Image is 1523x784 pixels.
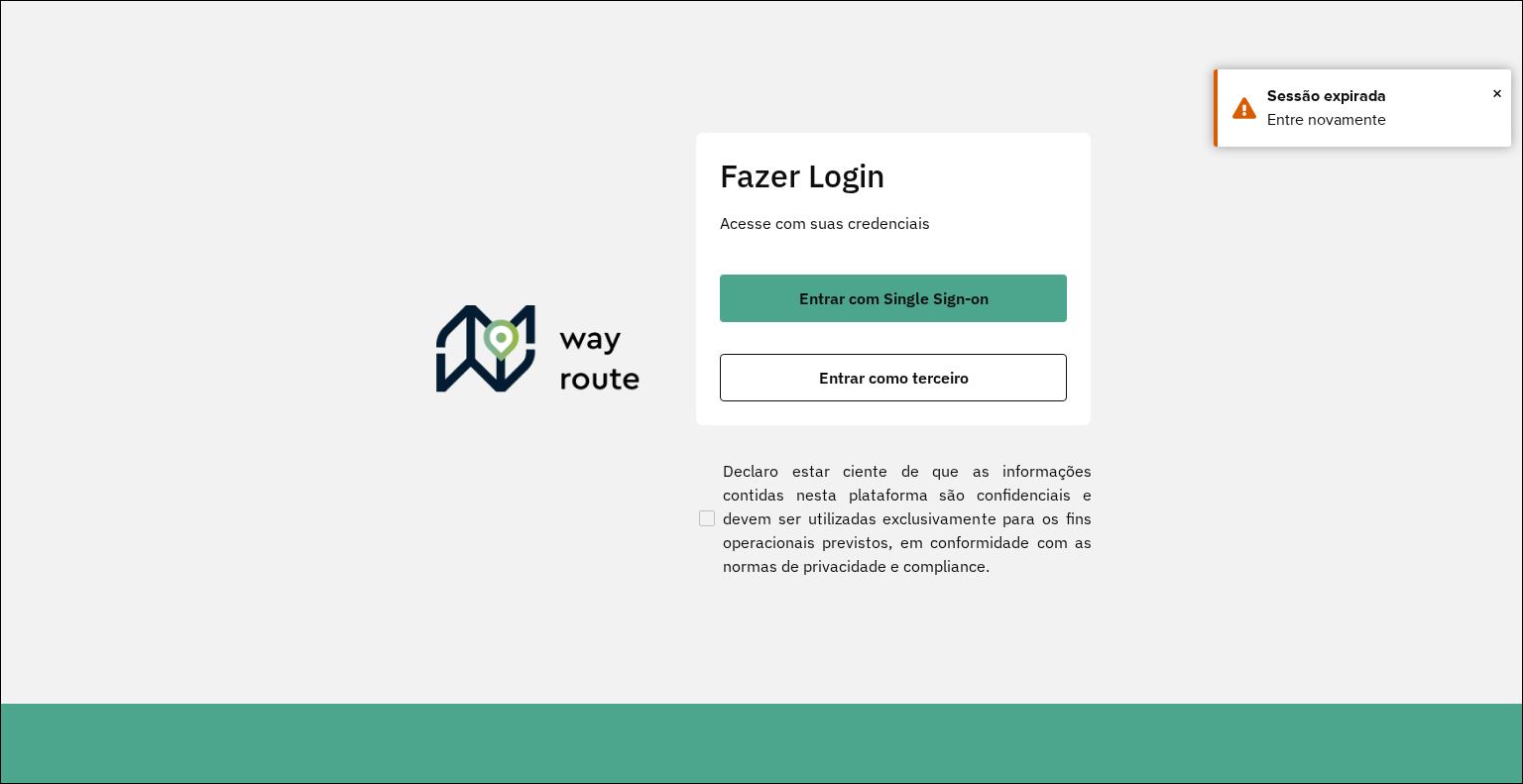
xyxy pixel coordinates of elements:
button: Close [1492,78,1502,108]
div: Sessão expirada [1267,84,1496,108]
p: Acesse com suas credenciais [720,211,1067,235]
span: Entrar como terceiro [819,370,969,386]
span: × [1492,78,1502,108]
button: button [720,354,1067,401]
label: Declaro estar ciente de que as informações contidas nesta plataforma são confidenciais e devem se... [695,459,1092,578]
div: Entre novamente [1267,108,1496,132]
h2: Fazer Login [720,157,1067,194]
span: Entrar com Single Sign-on [799,290,989,306]
img: Roteirizador AmbevTech [436,305,641,400]
button: button [720,275,1067,322]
